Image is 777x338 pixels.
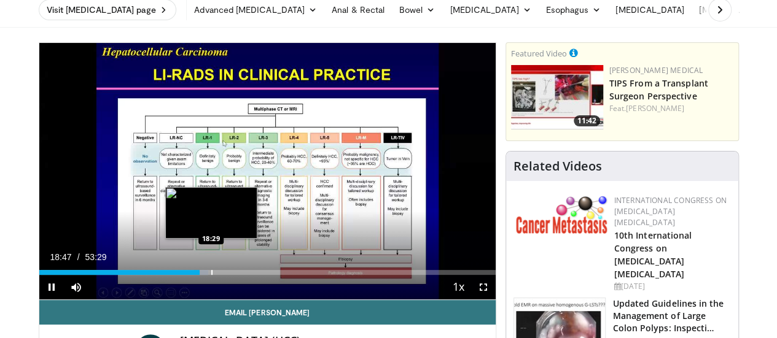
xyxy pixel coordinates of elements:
[609,77,708,102] a: TIPS From a Transplant Surgeon Perspective
[511,48,567,59] small: Featured Video
[39,300,496,325] a: Email [PERSON_NAME]
[609,65,703,75] a: [PERSON_NAME] Medical
[64,275,88,299] button: Mute
[511,65,603,129] a: 11:42
[614,229,692,280] a: 10th International Congress on [MEDICAL_DATA] [MEDICAL_DATA]
[39,275,64,299] button: Pause
[626,103,684,113] a: [PERSON_NAME]
[447,275,471,299] button: Playback Rate
[39,270,496,275] div: Progress Bar
[471,275,496,299] button: Fullscreen
[516,195,608,234] img: 6ff8bc22-9509-4454-a4f8-ac79dd3b8976.png.150x105_q85_autocrop_double_scale_upscale_version-0.2.png
[39,43,496,300] video-js: Video Player
[165,187,257,239] img: image.jpeg
[614,281,728,292] div: [DATE]
[614,195,727,228] a: International Congress on [MEDICAL_DATA] [MEDICAL_DATA]
[511,65,603,129] img: 4003d3dc-4d84-4588-a4af-bb6b84f49ae6.150x105_q85_crop-smart_upscale.jpg
[613,298,731,334] h3: Updated Guidelines in the Management of Large Colon Polyps: Inspecti…
[85,252,107,262] span: 53:29
[513,159,602,174] h4: Related Videos
[574,115,600,126] span: 11:42
[77,252,80,262] span: /
[50,252,72,262] span: 18:47
[609,103,733,114] div: Feat.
